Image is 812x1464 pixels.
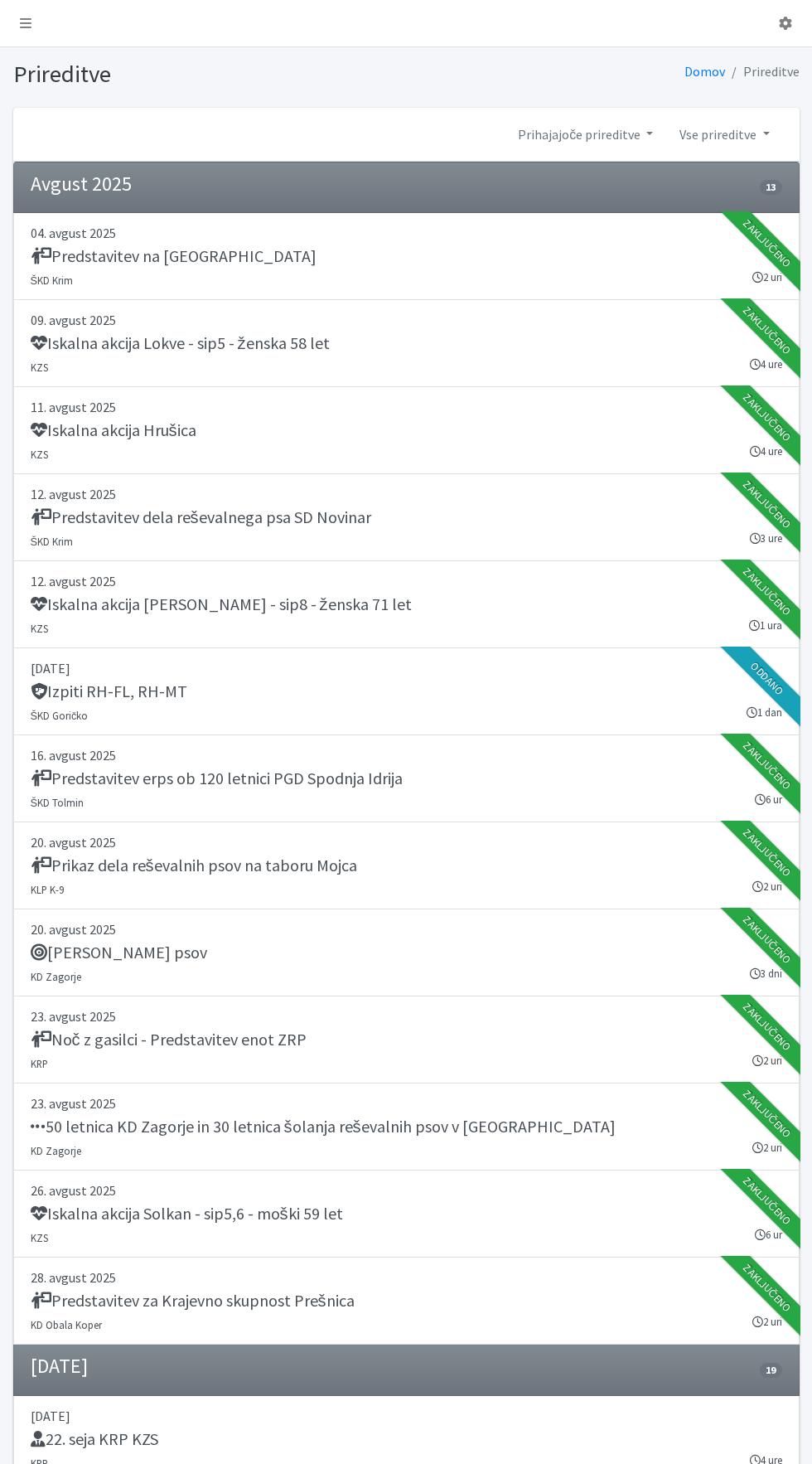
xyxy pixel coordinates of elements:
h1: Prireditve [13,60,400,89]
a: 04. avgust 2025 Predstavitev na [GEOGRAPHIC_DATA] ŠKD Krim 2 uri Zaključeno [13,213,800,300]
h5: Predstavitev dela reševalnega psa SD Novinar [31,507,371,527]
a: 23. avgust 2025 50 letnica KD Zagorje in 30 letnica šolanja reševalnih psov v [GEOGRAPHIC_DATA] K... [13,1083,800,1171]
span: 19 [760,1363,781,1378]
h4: [DATE] [31,1355,88,1379]
p: 23. avgust 2025 [31,1006,782,1026]
h4: Avgust 2025 [31,172,132,196]
p: 12. avgust 2025 [31,484,782,504]
span: 13 [760,180,781,195]
a: 11. avgust 2025 Iskalna akcija Hrušica KZS 4 ure Zaključeno [13,387,800,474]
a: 28. avgust 2025 Predstavitev za Krajevno skupnost Prešnica KD Obala Koper 2 uri Zaključeno [13,1258,800,1345]
p: 26. avgust 2025 [31,1180,782,1200]
a: 20. avgust 2025 Prikaz dela reševalnih psov na taboru Mojca KLP K-9 2 uri Zaključeno [13,822,800,909]
small: KRP [31,1057,48,1070]
small: KZS [31,622,48,635]
p: [DATE] [31,658,782,678]
small: KD Zagorje [31,1144,81,1157]
h5: 22. seja KRP KZS [31,1429,158,1449]
small: KZS [31,361,48,374]
small: ŠKD Krim [31,274,74,287]
small: KZS [31,1231,48,1244]
a: 20. avgust 2025 [PERSON_NAME] psov KD Zagorje 3 dni Zaključeno [13,909,800,996]
p: 23. avgust 2025 [31,1093,782,1113]
p: 11. avgust 2025 [31,397,782,417]
p: 28. avgust 2025 [31,1268,782,1287]
h5: [PERSON_NAME] psov [31,943,207,962]
h5: Iskalna akcija Lokve - sip5 - ženska 58 let [31,333,330,353]
h5: Predstavitev erps ob 120 letnici PGD Spodnja Idrija [31,768,403,788]
a: Prihajajoče prireditve [505,118,666,151]
a: 23. avgust 2025 Noč z gasilci - Predstavitev enot ZRP KRP 2 uri Zaključeno [13,996,800,1083]
p: [DATE] [31,1406,782,1426]
small: KZS [31,448,48,461]
small: KD Zagorje [31,970,81,983]
a: 26. avgust 2025 Iskalna akcija Solkan - sip5,6 - moški 59 let KZS 6 ur Zaključeno [13,1171,800,1258]
p: 20. avgust 2025 [31,919,782,939]
h5: Prikaz dela reševalnih psov na taboru Mojca [31,856,357,875]
a: 12. avgust 2025 Predstavitev dela reševalnega psa SD Novinar ŠKD Krim 3 ure Zaključeno [13,474,800,561]
small: ŠKD Tolmin [31,796,85,809]
p: 04. avgust 2025 [31,223,782,243]
a: Domov [684,63,725,80]
h5: Noč z gasilci - Predstavitev enot ZRP [31,1030,307,1050]
p: 20. avgust 2025 [31,832,782,852]
h5: Izpiti RH-FL, RH-MT [31,681,187,701]
li: Prireditve [725,60,800,84]
h5: Predstavitev za Krajevno skupnost Prešnica [31,1291,355,1311]
a: 09. avgust 2025 Iskalna akcija Lokve - sip5 - ženska 58 let KZS 4 ure Zaključeno [13,300,800,387]
a: [DATE] Izpiti RH-FL, RH-MT ŠKD Goričko 1 dan Oddano [13,648,800,735]
small: KLP K-9 [31,883,64,896]
h5: 50 letnica KD Zagorje in 30 letnica šolanja reševalnih psov v [GEOGRAPHIC_DATA] [31,1117,616,1137]
a: Vse prireditve [666,118,782,151]
a: 16. avgust 2025 Predstavitev erps ob 120 letnici PGD Spodnja Idrija ŠKD Tolmin 6 ur Zaključeno [13,735,800,822]
p: 12. avgust 2025 [31,571,782,591]
h5: Predstavitev na [GEOGRAPHIC_DATA] [31,246,317,266]
h5: Iskalna akcija [PERSON_NAME] - sip8 - ženska 71 let [31,594,412,614]
h5: Iskalna akcija Solkan - sip5,6 - moški 59 let [31,1204,343,1224]
small: ŠKD Krim [31,535,74,548]
h5: Iskalna akcija Hrušica [31,420,196,440]
small: ŠKD Goričko [31,709,89,722]
a: 12. avgust 2025 Iskalna akcija [PERSON_NAME] - sip8 - ženska 71 let KZS 1 ura Zaključeno [13,561,800,648]
p: 09. avgust 2025 [31,310,782,330]
p: 16. avgust 2025 [31,745,782,765]
small: KD Obala Koper [31,1318,102,1331]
